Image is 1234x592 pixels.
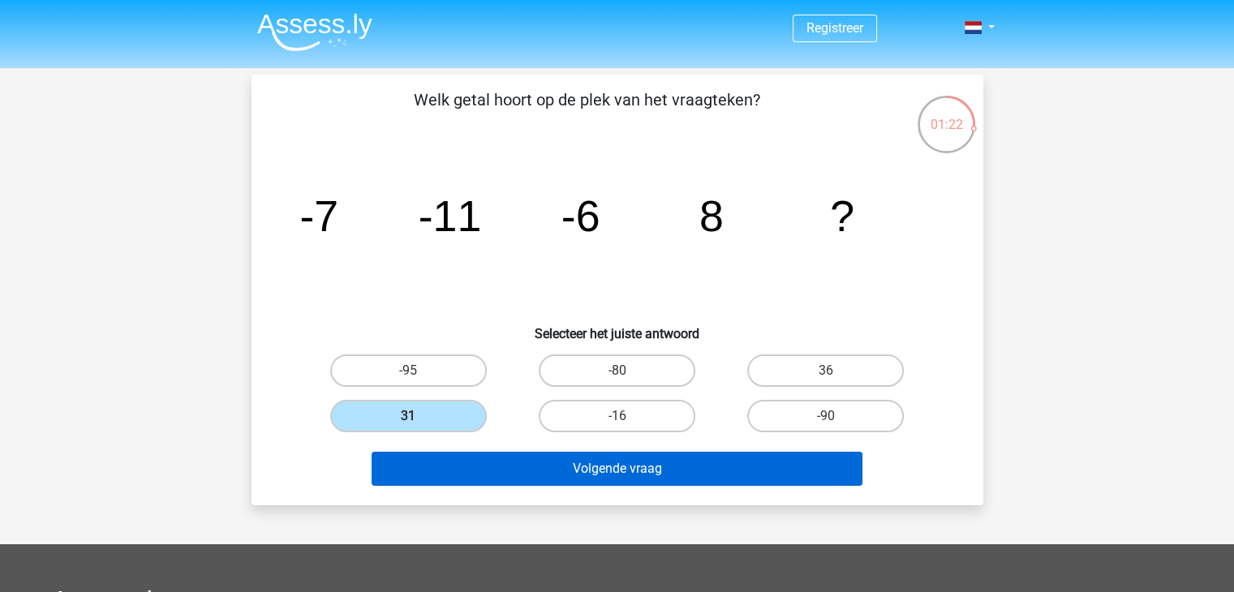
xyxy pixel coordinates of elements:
tspan: 8 [699,191,723,240]
label: -90 [747,400,904,432]
label: -80 [539,354,695,387]
label: 31 [330,400,487,432]
tspan: -7 [299,191,338,240]
a: Registreer [806,20,863,36]
label: -16 [539,400,695,432]
h6: Selecteer het juiste antwoord [277,313,957,341]
button: Volgende vraag [372,452,862,486]
tspan: -6 [561,191,600,240]
label: -95 [330,354,487,387]
label: 36 [747,354,904,387]
tspan: -11 [418,191,481,240]
p: Welk getal hoort op de plek van het vraagteken? [277,88,896,136]
div: 01:22 [916,94,977,135]
img: Assessly [257,13,372,51]
tspan: ? [830,191,854,240]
